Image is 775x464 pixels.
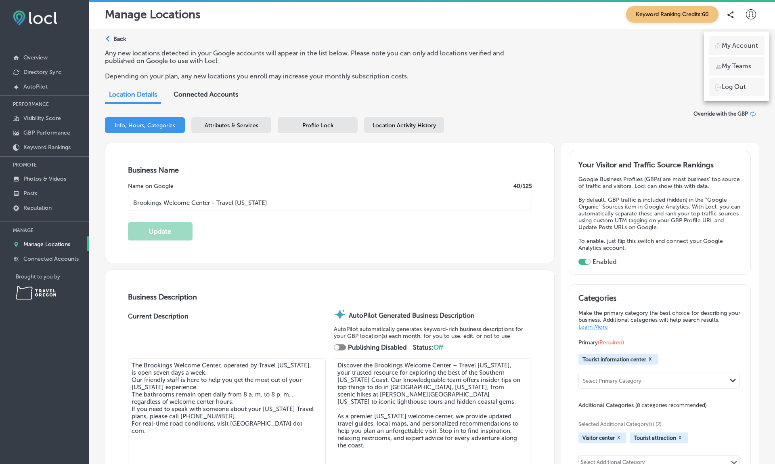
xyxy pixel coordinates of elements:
[16,286,56,299] img: Travel Oregon
[23,241,70,248] p: Manage Locations
[709,78,765,96] a: Log Out
[23,255,79,262] p: Connected Accounts
[13,11,57,25] img: fda3e92497d09a02dc62c9cd864e3231.png
[23,115,61,122] p: Visibility Score
[23,175,66,182] p: Photos & Videos
[722,82,746,92] p: Log Out
[23,205,52,211] p: Reputation
[23,144,71,151] p: Keyword Rankings
[23,54,48,61] p: Overview
[709,36,765,55] a: My Account
[16,274,89,280] p: Brought to you by
[23,129,70,136] p: GBP Performance
[709,57,765,76] a: My Teams
[23,69,62,76] p: Directory Sync
[23,83,48,90] p: AutoPilot
[23,190,37,197] p: Posts
[722,61,751,71] p: My Teams
[722,41,758,51] p: My Account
